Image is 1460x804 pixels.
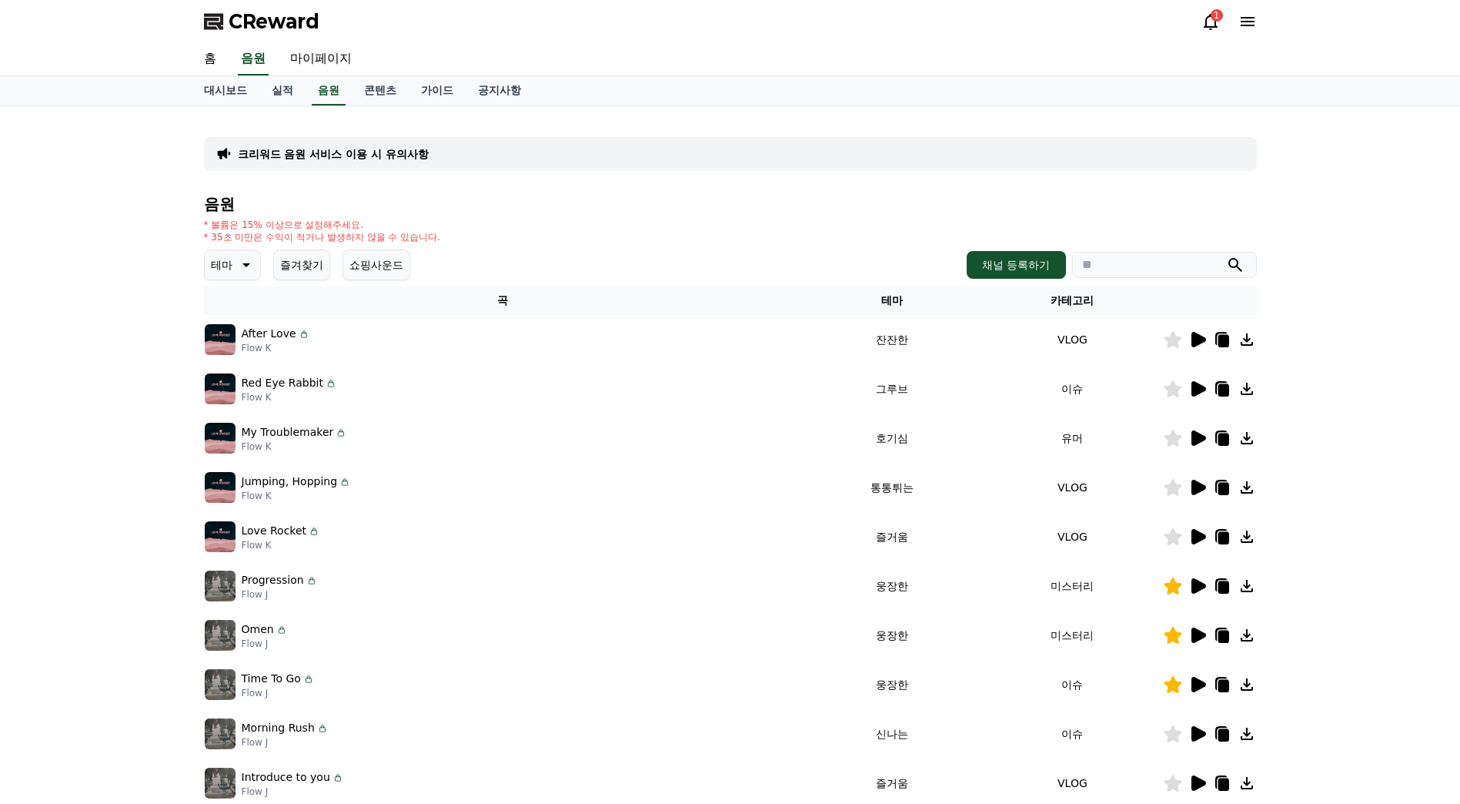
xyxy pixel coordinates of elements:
td: 그루브 [802,364,982,414]
p: Omen [242,621,274,638]
td: VLOG [982,315,1162,364]
p: Introduce to you [242,769,330,786]
div: 1 [1211,9,1223,22]
td: 웅장한 [802,660,982,709]
img: music [205,324,236,355]
button: 채널 등록하기 [967,251,1065,279]
th: 테마 [802,286,982,315]
a: 음원 [312,76,346,106]
span: CReward [229,9,319,34]
p: * 볼륨은 15% 이상으로 설정해주세요. [204,219,441,231]
img: music [205,571,236,601]
td: 미스터리 [982,611,1162,660]
button: 즐겨찾기 [273,250,330,280]
a: 홈 [192,43,229,75]
p: * 35초 미만은 수익이 적거나 발생하지 않을 수 있습니다. [204,231,441,243]
td: 즐거움 [802,512,982,561]
a: 가이드 [409,76,466,106]
p: My Troublemaker [242,424,334,441]
a: CReward [204,9,319,34]
td: 웅장한 [802,611,982,660]
td: VLOG [982,512,1162,561]
img: music [205,423,236,454]
td: 신나는 [802,709,982,759]
p: Progression [242,572,304,588]
p: Flow J [242,786,344,798]
p: 테마 [211,254,232,276]
p: Flow J [242,736,329,749]
td: 웅장한 [802,561,982,611]
p: Flow K [242,391,337,404]
img: music [205,521,236,552]
p: Morning Rush [242,720,315,736]
p: Flow K [242,342,310,354]
h4: 음원 [204,196,1257,213]
button: 테마 [204,250,261,280]
p: Love Rocket [242,523,307,539]
p: Time To Go [242,671,301,687]
td: 이슈 [982,660,1162,709]
th: 카테고리 [982,286,1162,315]
a: 대시보드 [192,76,259,106]
p: Flow K [242,441,348,453]
td: 통통튀는 [802,463,982,512]
td: 유머 [982,414,1162,463]
td: 이슈 [982,364,1162,414]
td: 미스터리 [982,561,1162,611]
p: Flow K [242,539,321,551]
a: 공지사항 [466,76,533,106]
th: 곡 [204,286,803,315]
a: 콘텐츠 [352,76,409,106]
p: After Love [242,326,296,342]
p: Flow J [242,687,315,699]
p: Jumping, Hopping [242,474,338,490]
img: music [205,669,236,700]
p: Red Eye Rabbit [242,375,323,391]
a: 마이페이지 [278,43,364,75]
button: 쇼핑사운드 [342,250,410,280]
p: Flow J [242,638,288,650]
a: 크리워드 음원 서비스 이용 시 유의사항 [238,146,429,162]
a: 실적 [259,76,306,106]
td: 잔잔한 [802,315,982,364]
img: music [205,374,236,404]
p: Flow J [242,588,318,601]
p: Flow K [242,490,352,502]
img: music [205,620,236,651]
img: music [205,719,236,749]
img: music [205,472,236,503]
td: 이슈 [982,709,1162,759]
img: music [205,768,236,799]
a: 1 [1201,12,1220,31]
td: VLOG [982,463,1162,512]
a: 음원 [238,43,269,75]
td: 호기심 [802,414,982,463]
